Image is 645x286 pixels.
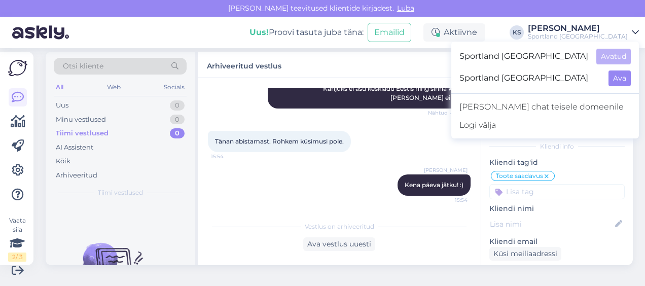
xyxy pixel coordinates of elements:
[608,70,631,86] button: Ava
[56,128,109,138] div: Tiimi vestlused
[305,222,374,231] span: Vestlus on arhiveeritud
[368,23,411,42] button: Emailid
[211,153,249,160] span: 15:54
[249,27,269,37] b: Uus!
[489,247,561,261] div: Küsi meiliaadressi
[8,253,26,262] div: 2 / 3
[170,115,185,125] div: 0
[56,156,70,166] div: Kõik
[489,265,625,275] p: Kliendi telefon
[490,219,613,230] input: Lisa nimi
[303,237,375,251] div: Ava vestlus uuesti
[451,116,639,134] div: Logi välja
[249,26,364,39] div: Proovi tasuta juba täna:
[405,181,463,189] span: Kena päeva jätku! :)
[56,142,93,153] div: AI Assistent
[489,142,625,151] div: Kliendi info
[56,100,68,111] div: Uus
[459,49,588,64] span: Sportland [GEOGRAPHIC_DATA]
[394,4,417,13] span: Luba
[528,24,628,32] div: [PERSON_NAME]
[429,196,468,204] span: 15:54
[56,170,97,181] div: Arhiveeritud
[424,166,468,174] span: [PERSON_NAME]
[170,128,185,138] div: 0
[489,184,625,199] input: Lisa tag
[162,81,187,94] div: Socials
[451,98,639,116] a: [PERSON_NAME] chat teisele domeenile
[215,137,344,145] span: Tänan abistamast. Rohkem küsimusi pole.
[528,32,628,41] div: Sportland [GEOGRAPHIC_DATA]
[8,60,27,76] img: Askly Logo
[596,49,631,64] button: Avatud
[489,157,625,168] p: Kliendi tag'id
[428,109,468,117] span: Nähtud ✓ 15:54
[98,188,143,197] span: Tiimi vestlused
[496,173,543,179] span: Toote saadavus
[489,203,625,214] p: Kliendi nimi
[56,115,106,125] div: Minu vestlused
[105,81,123,94] div: Web
[54,81,65,94] div: All
[423,23,485,42] div: Aktiivne
[63,61,103,71] span: Otsi kliente
[528,24,639,41] a: [PERSON_NAME]Sportland [GEOGRAPHIC_DATA]
[207,58,281,71] label: Arhiveeritud vestlus
[8,216,26,262] div: Vaata siia
[489,236,625,247] p: Kliendi email
[510,25,524,40] div: KS
[170,100,185,111] div: 0
[459,70,600,86] span: Sportland [GEOGRAPHIC_DATA]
